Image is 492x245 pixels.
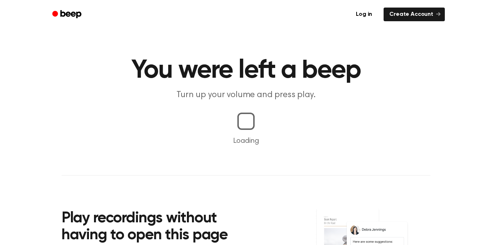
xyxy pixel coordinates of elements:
[62,210,256,244] h2: Play recordings without having to open this page
[9,136,483,146] p: Loading
[62,58,430,83] h1: You were left a beep
[349,6,379,23] a: Log in
[108,89,384,101] p: Turn up your volume and press play.
[384,8,445,21] a: Create Account
[47,8,88,22] a: Beep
